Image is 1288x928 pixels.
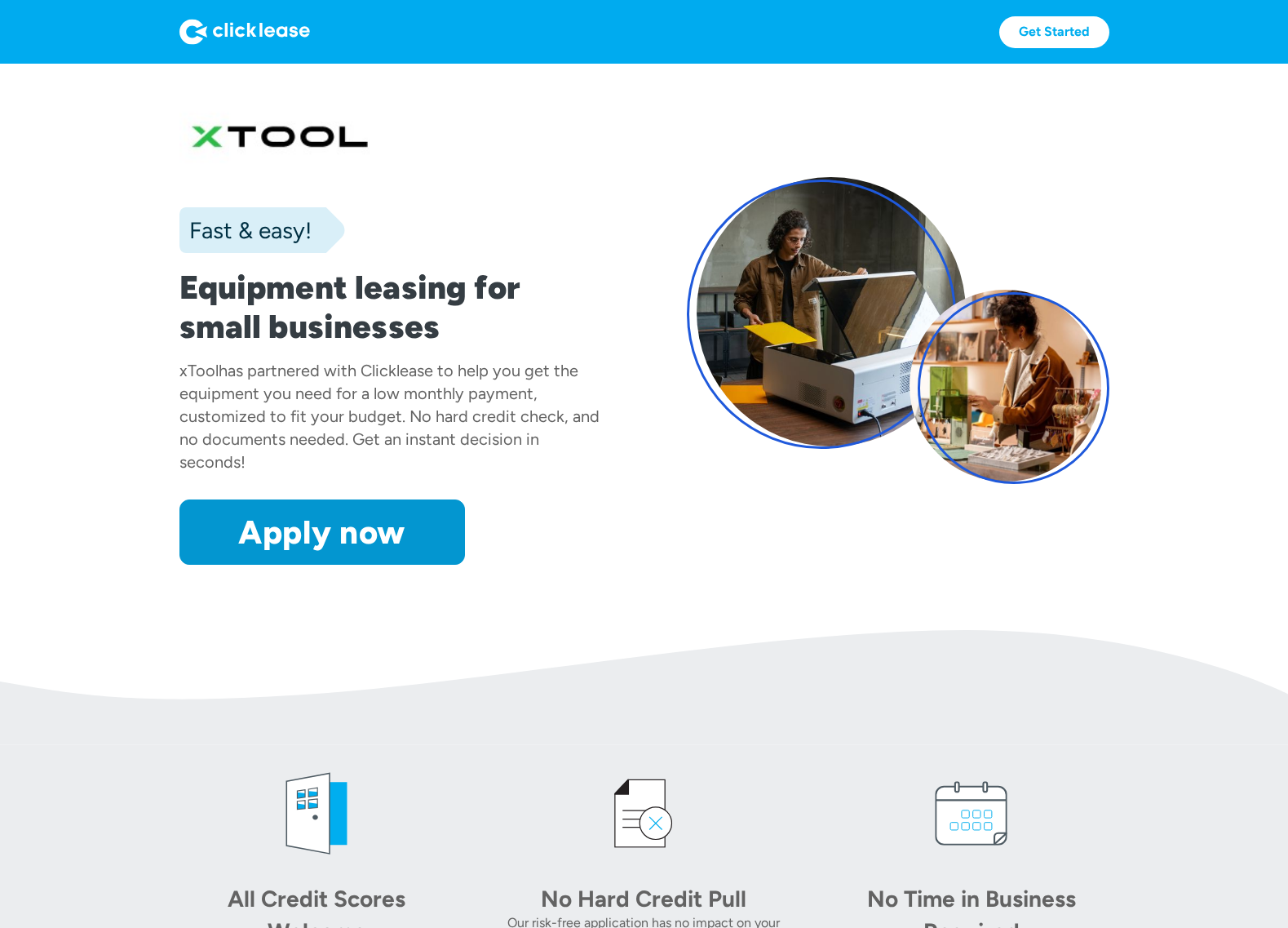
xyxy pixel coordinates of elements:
[529,882,758,915] div: No Hard Credit Pull
[923,765,1020,863] img: calendar icon
[179,19,310,45] img: Logo
[179,361,600,472] div: has partnered with Clicklease to help you get the equipment you need for a low monthly payment, c...
[179,361,219,380] div: xTool
[179,268,602,346] h1: Equipment leasing for small businesses
[179,500,465,565] a: Apply now
[179,214,312,246] div: Fast & easy!
[999,16,1109,48] a: Get Started
[268,765,365,863] img: welcome icon
[595,765,693,863] img: credit icon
